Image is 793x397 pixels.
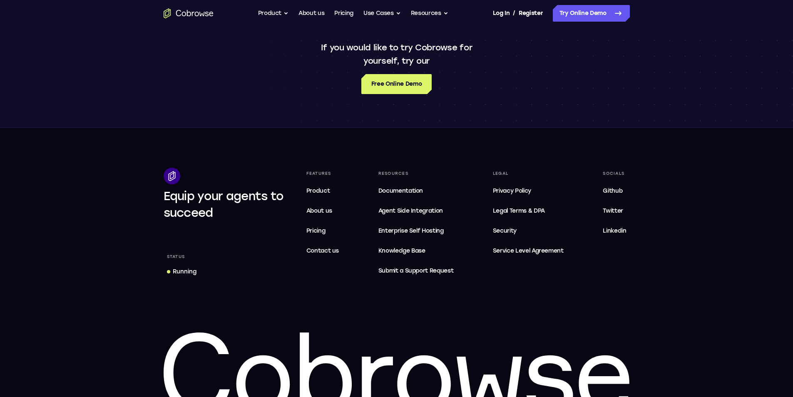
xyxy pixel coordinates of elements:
a: Log In [493,5,510,22]
span: Linkedin [603,227,626,234]
a: Knowledge Base [375,243,457,259]
span: Agent Side Integration [378,206,454,216]
a: Pricing [334,5,353,22]
span: Twitter [603,207,623,214]
div: Resources [375,168,457,179]
a: Linkedin [599,223,629,239]
a: Product [303,183,343,199]
a: Go to the home page [164,8,214,18]
button: Resources [411,5,448,22]
a: About us [298,5,324,22]
span: Privacy Policy [493,187,531,194]
span: Documentation [378,187,423,194]
a: Legal Terms & DPA [490,203,567,219]
a: Try Online Demo [553,5,630,22]
span: Pricing [306,227,326,234]
a: Agent Side Integration [375,203,457,219]
a: Service Level Agreement [490,243,567,259]
span: / [513,8,515,18]
a: Register [519,5,543,22]
a: Free Online Demo [361,74,432,94]
div: Socials [599,168,629,179]
span: Knowledge Base [378,247,425,254]
div: Legal [490,168,567,179]
div: Features [303,168,343,179]
span: About us [306,207,332,214]
a: Twitter [599,203,629,219]
a: Documentation [375,183,457,199]
a: Security [490,223,567,239]
button: Use Cases [363,5,401,22]
div: Running [173,268,196,276]
span: Legal Terms & DPA [493,207,545,214]
p: If you would like to try Cobrowse for yourself, try our [317,41,477,67]
span: Security [493,227,517,234]
a: Submit a Support Request [375,263,457,279]
button: Product [258,5,289,22]
span: Enterprise Self Hosting [378,226,454,236]
a: About us [303,203,343,219]
span: Contact us [306,247,339,254]
span: Submit a Support Request [378,266,454,276]
span: Github [603,187,622,194]
a: Privacy Policy [490,183,567,199]
a: Enterprise Self Hosting [375,223,457,239]
span: Equip your agents to succeed [164,189,284,220]
a: Pricing [303,223,343,239]
div: Status [164,251,189,263]
a: Github [599,183,629,199]
a: Contact us [303,243,343,259]
span: Service Level Agreement [493,246,564,256]
span: Product [306,187,330,194]
a: Running [164,264,200,279]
